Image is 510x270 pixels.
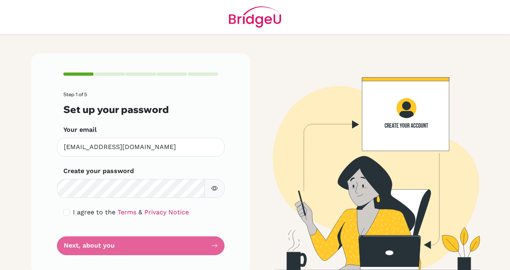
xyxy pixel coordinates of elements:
span: & [138,208,142,216]
span: I agree to the [73,208,115,216]
label: Create your password [63,166,134,176]
span: Step 1 of 5 [63,91,87,97]
label: Your email [63,125,97,135]
a: Privacy Notice [144,208,189,216]
a: Terms [117,208,136,216]
input: Insert your email* [57,138,225,157]
h3: Set up your password [63,104,218,115]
